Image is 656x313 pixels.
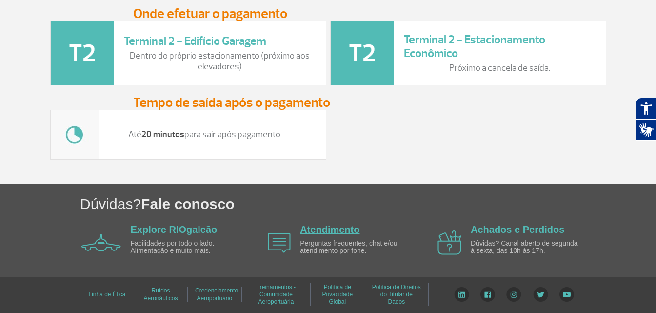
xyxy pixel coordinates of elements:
a: Explore RIOgaleão [131,224,218,235]
a: Política de Privacidade Global [322,280,353,309]
img: YouTube [559,287,574,302]
a: Treinamentos - Comunidade Aeroportuária [257,280,296,309]
p: Facilidades por todo o lado. Alimentação e muito mais. [131,240,243,255]
button: Abrir recursos assistivos. [636,98,656,119]
img: Twitter [533,287,548,302]
img: Instagram [506,287,521,302]
img: t2-icone.png [51,21,114,85]
a: Linha de Ética [88,288,125,301]
h3: Terminal 2 - Edifício Garagem [124,34,316,48]
a: Credenciamento Aeroportuário [195,284,238,305]
h3: Onde efetuar o pagamento [133,6,523,21]
p: Perguntas frequentes, chat e/ou atendimento por fone. [300,240,412,255]
img: airplane icon [437,230,461,255]
p: Próximo a cancela de saída. [404,63,596,74]
a: Ruídos Aeronáuticos [143,284,178,305]
img: airplane icon [268,233,291,253]
a: Atendimento [300,224,359,235]
span: Fale conosco [141,196,235,212]
h3: Terminal 2 - Estacionamento Econômico [404,33,596,61]
img: Facebook [480,287,495,302]
a: Achados e Perdidos [471,224,564,235]
button: Abrir tradutor de língua de sinais. [636,119,656,141]
p: Até para sair após pagamento [108,129,300,140]
img: airplane icon [81,234,121,251]
img: tempo.jpg [51,110,99,159]
p: Dentro do próprio estacionamento (próximo aos elevadores) [124,51,316,72]
strong: 20 minutos [141,129,184,140]
h3: Tempo de saída após o pagamento [133,95,523,110]
h1: Dúvidas? [80,194,656,214]
a: Política de Direitos do Titular de Dados [372,280,421,309]
img: LinkedIn [454,287,469,302]
div: Plugin de acessibilidade da Hand Talk. [636,98,656,141]
img: t2-icone.png [331,21,394,85]
p: Dúvidas? Canal aberto de segunda à sexta, das 10h às 17h. [471,240,583,255]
